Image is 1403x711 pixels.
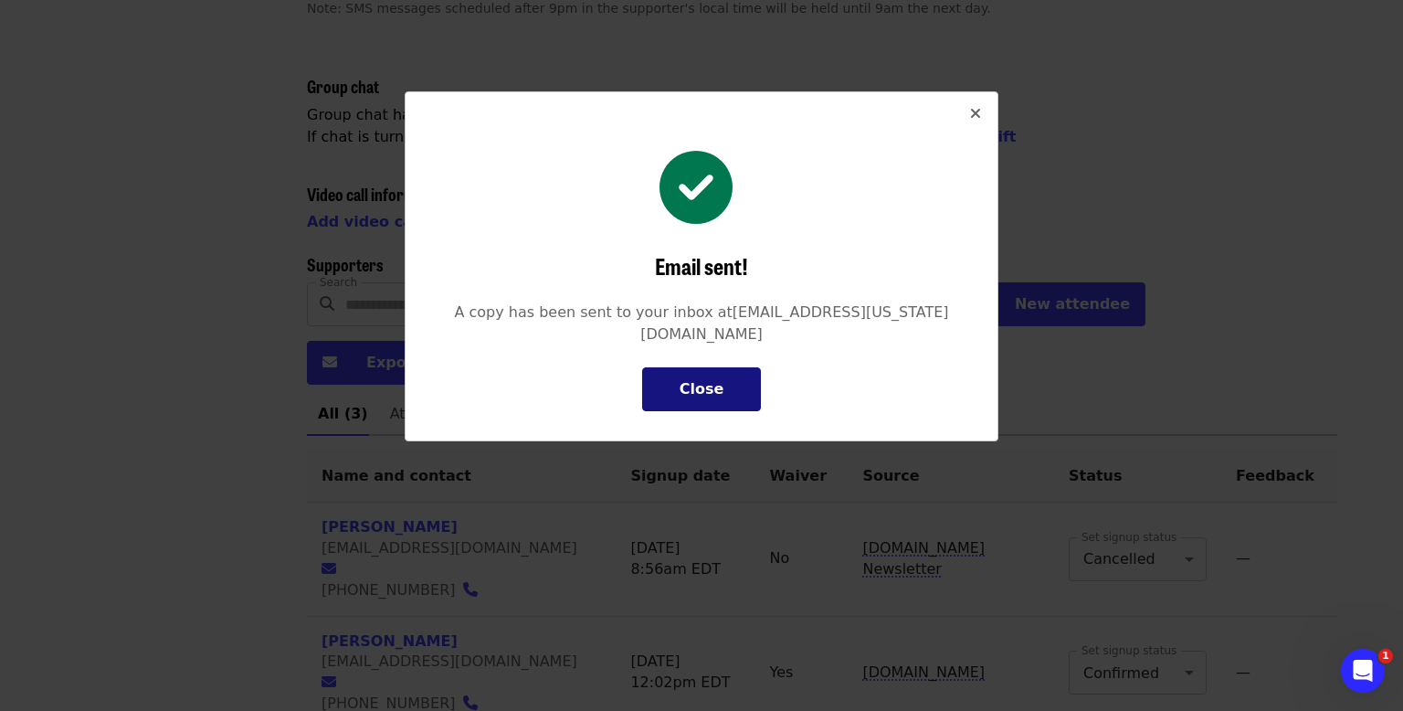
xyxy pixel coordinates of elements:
[970,105,981,122] i: times icon
[954,92,997,136] button: Close
[442,302,961,345] div: A copy has been sent to your inbox at [EMAIL_ADDRESS][US_STATE][DOMAIN_NAME]
[1341,649,1385,693] iframe: Intercom live chat
[655,249,748,281] span: Email sent!
[659,143,733,231] i: check-circle icon
[642,367,762,411] button: Close
[680,378,724,400] div: Close
[1378,649,1393,663] span: 1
